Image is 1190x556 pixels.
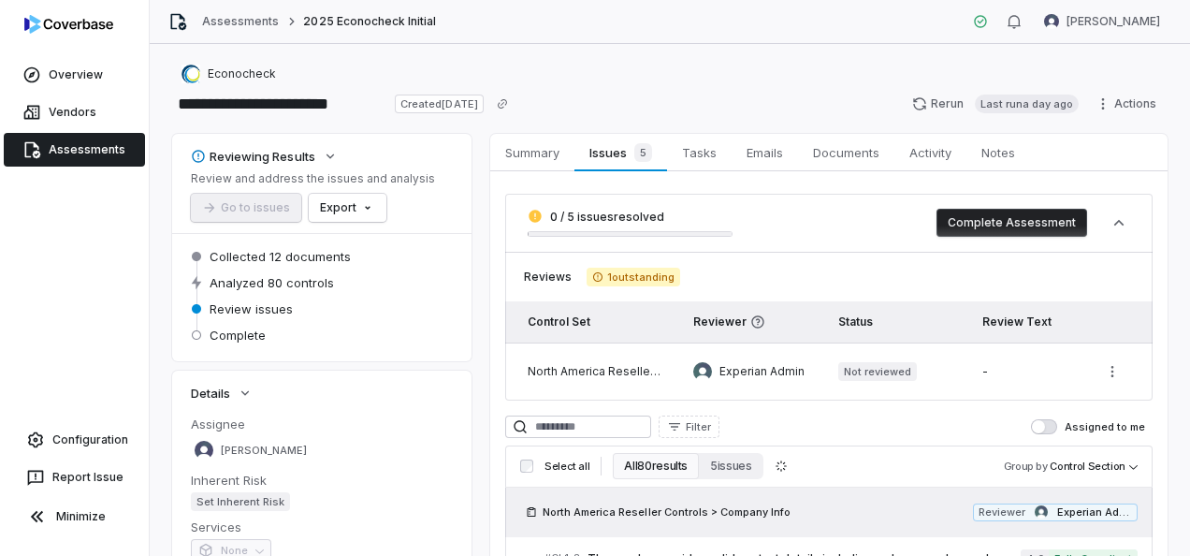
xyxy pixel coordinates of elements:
label: Assigned to me [1031,419,1145,434]
span: Reviews [524,270,572,285]
button: Assigned to me [1031,419,1057,434]
dt: Assignee [191,416,453,432]
a: Overview [4,58,145,92]
span: Collected 12 documents [210,248,351,265]
span: Activity [902,140,959,165]
button: 5 issues [699,453,762,479]
span: 5 [634,143,652,162]
span: Tasks [675,140,724,165]
span: Group by [1004,460,1048,473]
span: Notes [974,140,1023,165]
input: Select all [520,460,533,473]
button: Complete Assessment [936,209,1087,237]
span: Select all [544,460,589,474]
span: 1 outstanding [587,268,680,286]
span: Created [DATE] [395,95,483,113]
button: Filter [659,416,719,438]
button: Carol Najera avatar[PERSON_NAME] [1033,7,1171,36]
button: Details [185,376,258,410]
span: Experian Admin [719,364,805,379]
button: All 80 results [613,453,699,479]
div: - [982,364,1068,379]
button: RerunLast runa day ago [901,90,1090,118]
img: Carol Najera avatar [195,441,213,460]
span: Econocheck [208,66,276,81]
button: Report Issue [7,461,141,494]
button: Export [309,194,386,222]
span: Emails [739,140,791,165]
span: Last run a day ago [975,95,1079,113]
span: Review issues [210,300,293,317]
span: [PERSON_NAME] [1067,14,1160,29]
span: Reviewer [979,505,1025,519]
img: Experian Admin avatar [693,362,712,381]
span: Status [838,315,873,329]
span: Reviewer [693,315,807,329]
dt: Services [191,519,453,535]
span: Not reviewed [838,362,917,381]
button: Reviewing Results [185,139,343,173]
span: Control Set [528,315,590,329]
p: Review and address the issues and analysis [191,171,435,186]
a: Assessments [4,133,145,167]
span: Summary [498,140,567,165]
span: Analyzed 80 controls [210,274,334,291]
button: Minimize [7,498,141,535]
span: 0 / 5 issues resolved [550,210,664,224]
span: Documents [805,140,887,165]
dt: Inherent Risk [191,472,453,489]
button: https://econocheck.com/Econocheck [176,57,282,91]
button: Actions [1090,90,1168,118]
span: Review Text [982,315,1052,329]
a: Vendors [4,95,145,129]
img: Carol Najera avatar [1044,14,1059,29]
span: Issues [582,139,659,166]
span: [PERSON_NAME] [221,444,307,458]
span: North America Reseller Controls > Company Info [543,505,791,519]
img: Experian Admin avatar [1035,505,1048,519]
button: Copy link [486,87,519,121]
img: logo-D7KZi-bG.svg [24,15,113,34]
span: Details [191,385,230,402]
span: Experian Admin [1057,505,1132,519]
div: Reviewing Results [191,148,315,165]
a: Configuration [7,423,141,457]
a: Assessments [202,14,279,29]
span: Set Inherent Risk [191,492,290,511]
span: Complete [210,327,266,344]
span: 2025 Econocheck Initial [303,14,436,29]
div: North America Reseller Controls [528,364,663,379]
span: Filter [686,420,711,434]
